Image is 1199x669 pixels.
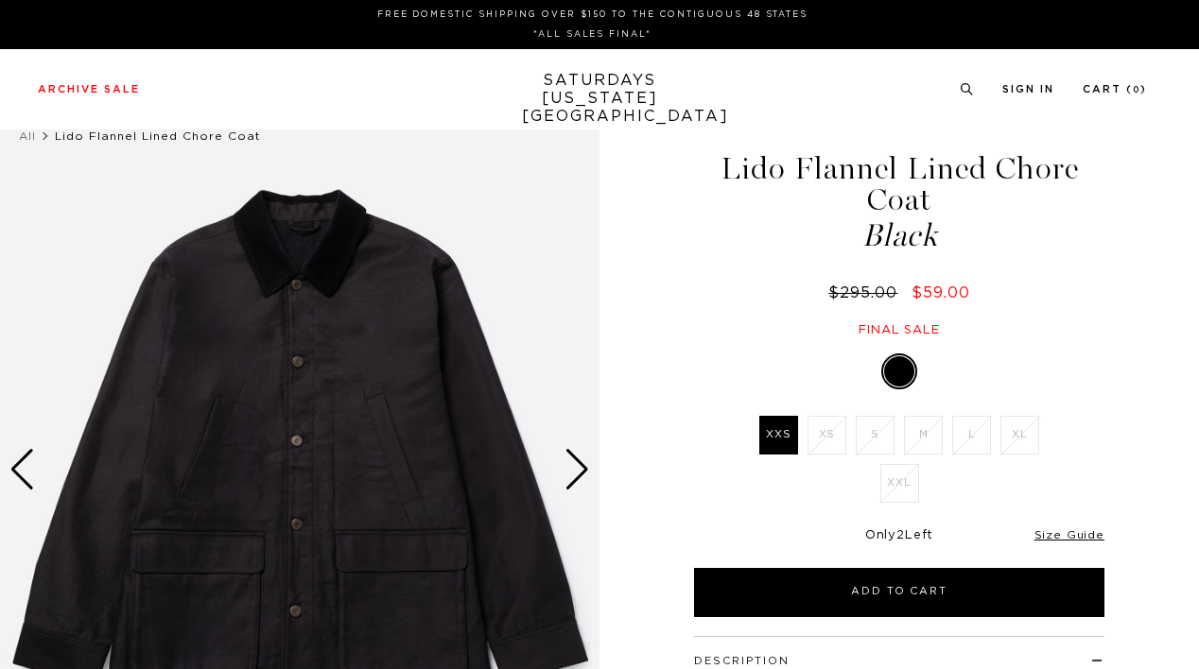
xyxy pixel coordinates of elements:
a: Size Guide [1034,529,1104,540]
div: Final sale [691,322,1107,338]
button: Add to Cart [694,568,1104,617]
a: Archive Sale [38,84,140,94]
span: Lido Flannel Lined Chore Coat [55,130,261,142]
h1: Lido Flannel Lined Chore Coat [691,153,1107,251]
p: *ALL SALES FINAL* [45,27,1139,42]
button: Description [694,656,790,666]
div: Previous slide [9,449,35,490]
span: 2 [896,529,905,541]
a: All [19,130,36,142]
a: SATURDAYS[US_STATE][GEOGRAPHIC_DATA] [522,72,678,126]
a: Cart (0) [1083,84,1147,94]
label: XXS [759,416,798,455]
span: Black [691,220,1107,251]
span: $59.00 [912,285,970,300]
p: FREE DOMESTIC SHIPPING OVER $150 TO THE CONTIGUOUS 48 STATES [45,8,1139,22]
small: 0 [1133,86,1140,94]
a: Sign In [1002,84,1054,94]
del: $295.00 [828,285,905,300]
div: Only Left [694,528,1104,544]
div: Next slide [565,449,590,490]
